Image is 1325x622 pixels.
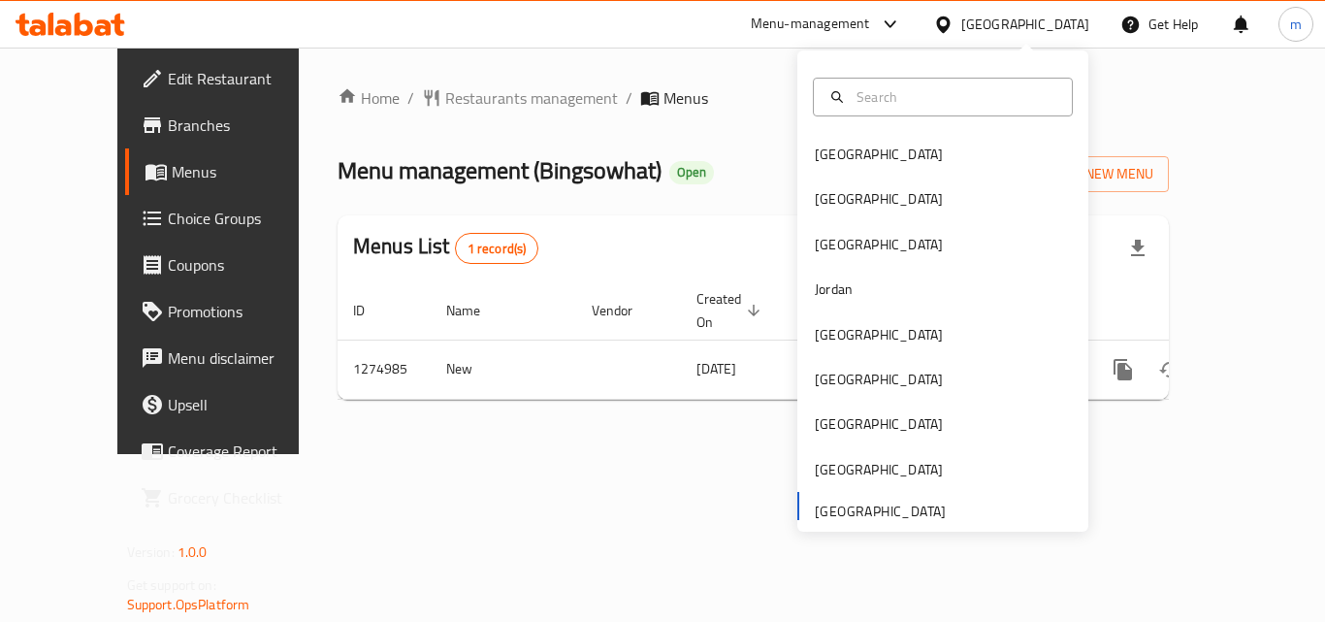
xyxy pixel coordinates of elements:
[178,540,208,565] span: 1.0.0
[127,592,250,617] a: Support.OpsPlatform
[125,148,339,195] a: Menus
[455,233,539,264] div: Total records count
[669,164,714,180] span: Open
[168,300,323,323] span: Promotions
[815,413,943,435] div: [GEOGRAPHIC_DATA]
[1100,346,1147,393] button: more
[125,102,339,148] a: Branches
[168,67,323,90] span: Edit Restaurant
[125,195,339,242] a: Choice Groups
[815,459,943,480] div: [GEOGRAPHIC_DATA]
[849,86,1060,108] input: Search
[815,278,853,300] div: Jordan
[456,240,538,258] span: 1 record(s)
[1290,14,1302,35] span: m
[125,335,339,381] a: Menu disclaimer
[353,232,538,264] h2: Menus List
[172,160,323,183] span: Menus
[592,299,658,322] span: Vendor
[815,324,943,345] div: [GEOGRAPHIC_DATA]
[125,242,339,288] a: Coupons
[446,299,505,322] span: Name
[338,86,1169,110] nav: breadcrumb
[663,86,708,110] span: Menus
[815,144,943,165] div: [GEOGRAPHIC_DATA]
[125,428,339,475] a: Coverage Report
[125,475,339,521] a: Grocery Checklist
[815,188,943,210] div: [GEOGRAPHIC_DATA]
[1147,346,1193,393] button: Change Status
[125,55,339,102] a: Edit Restaurant
[168,393,323,416] span: Upsell
[445,86,618,110] span: Restaurants management
[1018,156,1169,192] button: Add New Menu
[407,86,414,110] li: /
[125,288,339,335] a: Promotions
[1034,162,1153,186] span: Add New Menu
[338,148,662,192] span: Menu management ( Bingsowhat )
[353,299,390,322] span: ID
[1115,225,1161,272] div: Export file
[422,86,618,110] a: Restaurants management
[815,369,943,390] div: [GEOGRAPHIC_DATA]
[961,14,1089,35] div: [GEOGRAPHIC_DATA]
[696,356,736,381] span: [DATE]
[125,381,339,428] a: Upsell
[168,486,323,509] span: Grocery Checklist
[626,86,632,110] li: /
[815,234,943,255] div: [GEOGRAPHIC_DATA]
[669,161,714,184] div: Open
[696,287,766,334] span: Created On
[168,346,323,370] span: Menu disclaimer
[168,114,323,137] span: Branches
[338,86,400,110] a: Home
[338,340,431,399] td: 1274985
[127,540,175,565] span: Version:
[431,340,576,399] td: New
[168,207,323,230] span: Choice Groups
[168,440,323,463] span: Coverage Report
[168,253,323,277] span: Coupons
[751,13,870,36] div: Menu-management
[127,573,216,598] span: Get support on:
